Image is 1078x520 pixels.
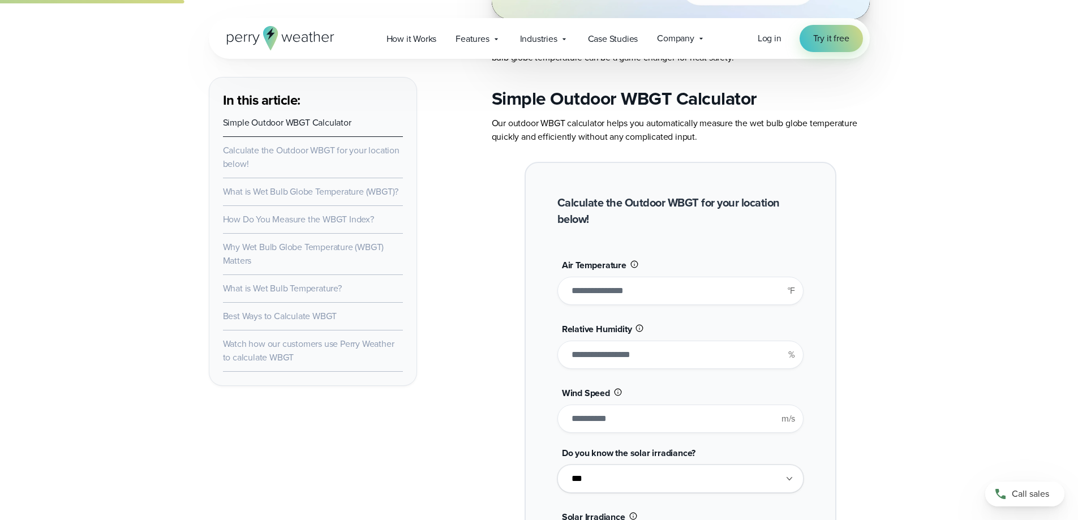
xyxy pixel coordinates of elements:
[758,32,781,45] a: Log in
[557,195,804,227] h2: Calculate the Outdoor WBGT for your location below!
[492,87,870,110] h2: Simple Outdoor WBGT Calculator
[985,482,1064,506] a: Call sales
[562,323,632,336] span: Relative Humidity
[223,310,337,323] a: Best Ways to Calculate WBGT
[562,259,626,272] span: Air Temperature
[223,337,394,364] a: Watch how our customers use Perry Weather to calculate WBGT
[223,144,400,170] a: Calculate the Outdoor WBGT for your location below!
[223,116,351,129] a: Simple Outdoor WBGT Calculator
[562,386,610,399] span: Wind Speed
[377,27,446,50] a: How it Works
[386,32,437,46] span: How it Works
[223,240,384,267] a: Why Wet Bulb Globe Temperature (WBGT) Matters
[562,446,695,459] span: Do you know the solar irradiance?
[657,32,694,45] span: Company
[520,32,557,46] span: Industries
[578,27,648,50] a: Case Studies
[223,282,342,295] a: What is Wet Bulb Temperature?
[588,32,638,46] span: Case Studies
[800,25,863,52] a: Try it free
[223,213,374,226] a: How Do You Measure the WBGT Index?
[223,185,399,198] a: What is Wet Bulb Globe Temperature (WBGT)?
[223,91,403,109] h3: In this article:
[813,32,849,45] span: Try it free
[456,32,489,46] span: Features
[492,117,870,144] p: Our outdoor WBGT calculator helps you automatically measure the wet bulb globe temperature quickl...
[1012,487,1049,501] span: Call sales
